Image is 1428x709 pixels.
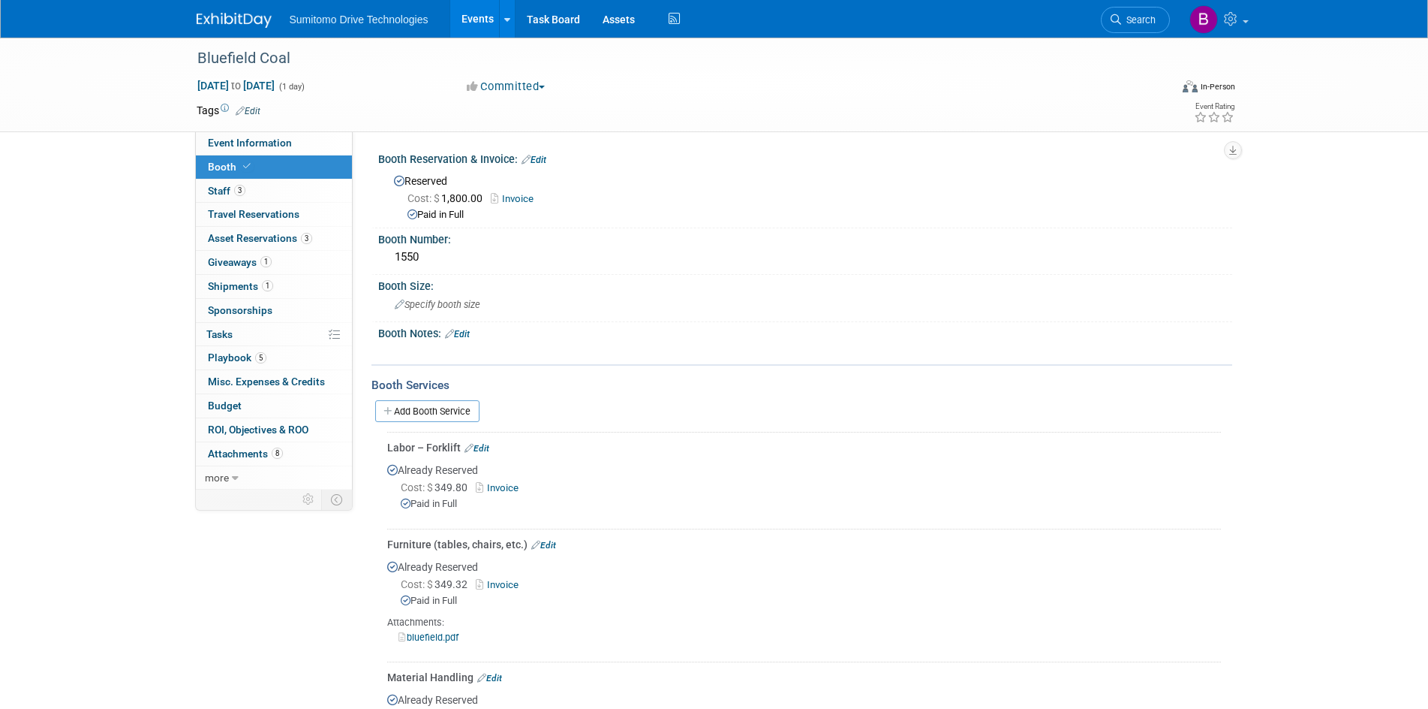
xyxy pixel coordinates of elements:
a: Playbook5 [196,346,352,370]
span: Search [1121,14,1156,26]
div: Paid in Full [407,208,1221,222]
td: Tags [197,103,260,118]
i: Booth reservation complete [243,162,251,170]
span: Tasks [206,328,233,340]
span: 5 [255,352,266,364]
a: Asset Reservations3 [196,227,352,250]
div: Booth Size: [378,275,1232,294]
td: Toggle Event Tabs [321,490,352,509]
div: Furniture (tables, chairs, etc.) [387,537,1221,552]
div: Event Rating [1194,103,1234,110]
a: Booth [196,155,352,179]
img: Format-Inperson.png [1183,80,1198,92]
a: Sponsorships [196,299,352,322]
a: Invoice [476,482,525,493]
div: Labor – Forklift [387,440,1221,455]
span: Sumitomo Drive Technologies [290,14,428,26]
a: Edit [531,540,556,551]
span: Budget [208,400,242,412]
div: Booth Number: [378,228,1232,247]
a: Staff3 [196,180,352,203]
span: Playbook [208,351,266,364]
span: 3 [301,233,312,244]
a: ROI, Objectives & ROO [196,418,352,442]
a: more [196,466,352,490]
span: Cost: $ [401,578,434,590]
span: Cost: $ [401,481,434,493]
span: [DATE] [DATE] [197,79,275,92]
div: Paid in Full [401,594,1221,608]
span: Giveaways [208,256,272,268]
div: Material Handling [387,670,1221,685]
img: ExhibitDay [197,13,272,28]
a: Misc. Expenses & Credits [196,370,352,394]
a: Add Booth Service [375,400,480,422]
a: Edit [445,329,470,339]
a: Invoice [491,193,541,204]
a: Giveaways1 [196,251,352,274]
a: Edit [477,673,502,683]
span: Cost: $ [407,192,441,204]
a: Shipments1 [196,275,352,298]
span: Attachments [208,448,283,460]
span: 1 [260,256,272,267]
span: Event Information [208,137,292,149]
span: to [229,80,243,92]
div: Bluefield Coal [192,45,1147,72]
a: Travel Reservations [196,203,352,226]
div: Attachments: [387,616,1221,629]
a: Budget [196,394,352,418]
span: more [205,472,229,484]
span: ROI, Objectives & ROO [208,424,308,436]
img: Brittany Mitchell [1189,5,1218,34]
span: Shipments [208,280,273,292]
span: (1 day) [278,82,305,92]
div: Reserved [389,170,1221,222]
a: Attachments8 [196,442,352,466]
span: Booth [208,161,254,173]
a: Invoice [476,579,525,590]
span: 1,800.00 [407,192,489,204]
button: Committed [461,79,551,95]
div: Booth Notes: [378,322,1232,342]
span: 1 [262,280,273,291]
div: Paid in Full [401,497,1221,511]
a: Search [1101,7,1170,33]
span: 3 [234,185,245,196]
a: Edit [464,443,489,454]
div: In-Person [1200,81,1235,92]
span: 349.32 [401,578,473,590]
div: Booth Services [371,377,1232,394]
a: Edit [522,155,546,165]
div: Already Reserved [387,552,1221,656]
a: Tasks [196,323,352,346]
span: Specify booth size [395,299,480,310]
a: Edit [236,106,260,116]
div: 1550 [389,246,1221,269]
span: Misc. Expenses & Credits [208,376,325,388]
span: 8 [272,448,283,459]
div: Already Reserved [387,455,1221,523]
a: Event Information [196,131,352,155]
span: 349.80 [401,481,473,493]
div: Booth Reservation & Invoice: [378,148,1232,167]
span: Travel Reservations [208,208,299,220]
span: Staff [208,185,245,197]
a: bluefield.pdf [398,632,458,643]
span: Asset Reservations [208,232,312,244]
td: Personalize Event Tab Strip [296,490,322,509]
span: Sponsorships [208,304,272,316]
div: Event Format [1081,78,1236,101]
